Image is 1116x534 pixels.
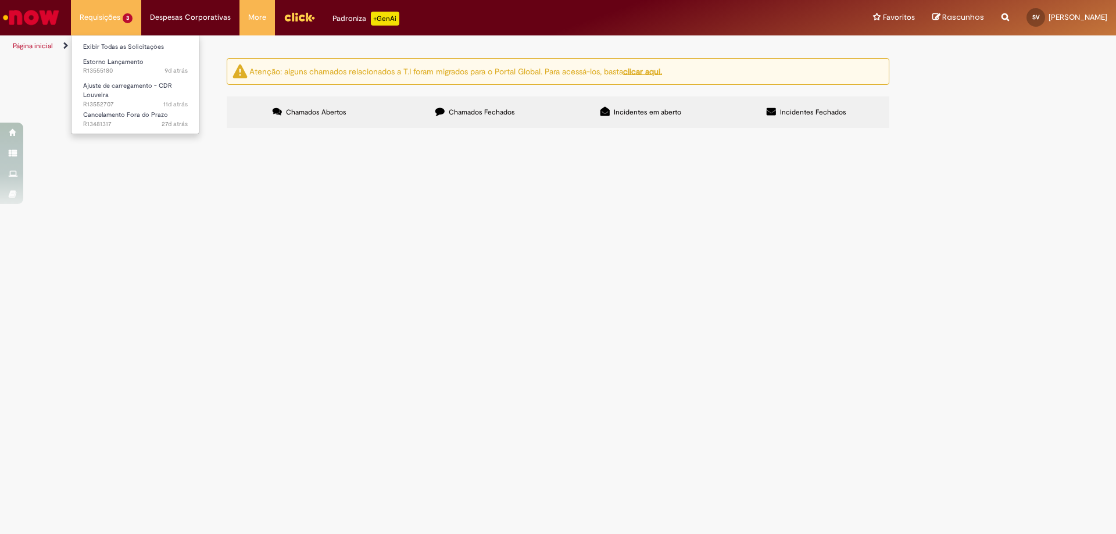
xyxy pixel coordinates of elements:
span: Incidentes Fechados [780,107,846,117]
span: R13555180 [83,66,188,76]
span: Ajuste de carregamento - CDR Louveira [83,81,172,99]
span: Incidentes em aberto [614,107,681,117]
img: ServiceNow [1,6,61,29]
img: click_logo_yellow_360x200.png [284,8,315,26]
ng-bind-html: Atenção: alguns chamados relacionados a T.I foram migrados para o Portal Global. Para acessá-los,... [249,66,662,76]
a: Aberto R13481317 : Cancelamento Fora do Prazo [71,109,199,130]
time: 22/09/2025 13:26:34 [164,66,188,75]
ul: Trilhas de página [9,35,735,57]
span: Despesas Corporativas [150,12,231,23]
time: 20/09/2025 12:43:59 [163,100,188,109]
span: 3 [123,13,133,23]
div: Padroniza [332,12,399,26]
span: Chamados Abertos [286,107,346,117]
p: +GenAi [371,12,399,26]
span: Cancelamento Fora do Prazo [83,110,168,119]
span: Favoritos [883,12,915,23]
span: Requisições [80,12,120,23]
span: Estorno Lançamento [83,58,144,66]
span: [PERSON_NAME] [1049,12,1107,22]
span: 27d atrás [162,120,188,128]
a: clicar aqui. [623,66,662,76]
span: R13552707 [83,100,188,109]
ul: Requisições [71,35,199,134]
a: Aberto R13555180 : Estorno Lançamento [71,56,199,77]
span: R13481317 [83,120,188,129]
span: 9d atrás [164,66,188,75]
span: Chamados Fechados [449,107,515,117]
span: SV [1032,13,1040,21]
time: 04/09/2025 14:15:45 [162,120,188,128]
a: Exibir Todas as Solicitações [71,41,199,53]
span: Rascunhos [942,12,984,23]
span: More [248,12,266,23]
span: 11d atrás [163,100,188,109]
a: Aberto R13552707 : Ajuste de carregamento - CDR Louveira [71,80,199,105]
a: Rascunhos [932,12,984,23]
a: Página inicial [13,41,53,51]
